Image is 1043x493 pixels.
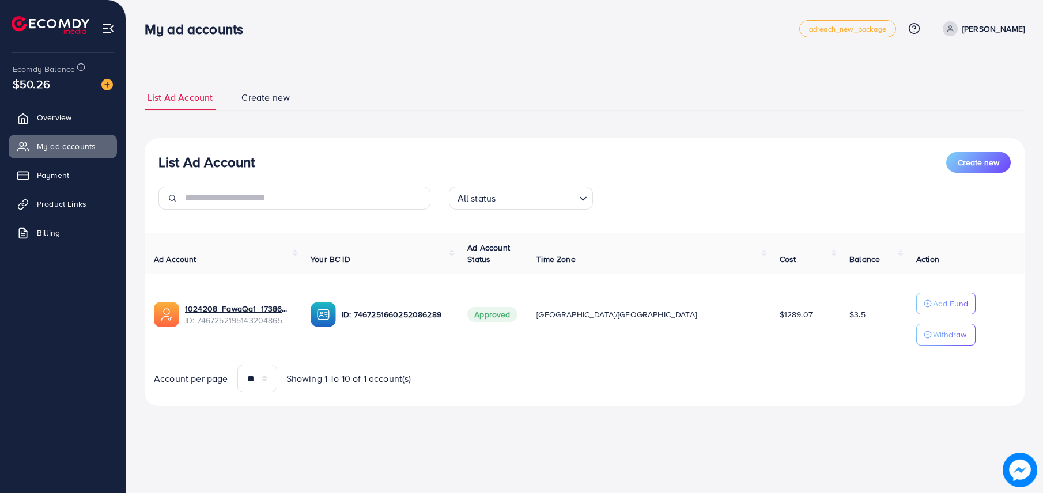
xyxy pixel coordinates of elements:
[148,91,213,104] span: List Ad Account
[536,253,575,265] span: Time Zone
[158,154,255,170] h3: List Ad Account
[37,141,96,152] span: My ad accounts
[958,157,999,168] span: Create new
[154,253,196,265] span: Ad Account
[916,324,976,346] button: Withdraw
[154,372,228,385] span: Account per page
[37,169,69,181] span: Payment
[780,253,796,265] span: Cost
[849,309,866,320] span: $3.5
[185,303,292,314] a: 1024208_FawaQa1_1738605147168
[185,314,292,326] span: ID: 7467252195143204865
[311,253,350,265] span: Your BC ID
[455,190,498,207] span: All status
[9,164,117,187] a: Payment
[145,21,252,37] h3: My ad accounts
[962,22,1025,36] p: [PERSON_NAME]
[467,307,517,322] span: Approved
[9,221,117,244] a: Billing
[154,302,179,327] img: ic-ads-acc.e4c84228.svg
[13,75,50,92] span: $50.26
[938,21,1025,36] a: [PERSON_NAME]
[185,303,292,327] div: <span class='underline'>1024208_FawaQa1_1738605147168</span></br>7467252195143204865
[101,79,113,90] img: image
[37,198,86,210] span: Product Links
[467,242,510,265] span: Ad Account Status
[37,112,71,123] span: Overview
[849,253,880,265] span: Balance
[916,293,976,314] button: Add Fund
[9,192,117,215] a: Product Links
[499,188,574,207] input: Search for option
[536,309,697,320] span: [GEOGRAPHIC_DATA]/[GEOGRAPHIC_DATA]
[342,308,449,321] p: ID: 7467251660252086289
[286,372,411,385] span: Showing 1 To 10 of 1 account(s)
[9,135,117,158] a: My ad accounts
[449,187,593,210] div: Search for option
[9,106,117,129] a: Overview
[799,20,896,37] a: adreach_new_package
[13,63,75,75] span: Ecomdy Balance
[933,297,968,310] p: Add Fund
[311,302,336,327] img: ic-ba-acc.ded83a64.svg
[933,328,966,342] p: Withdraw
[780,309,813,320] span: $1289.07
[12,16,89,34] img: logo
[809,25,886,33] span: adreach_new_package
[916,253,939,265] span: Action
[101,22,115,35] img: menu
[946,152,1011,173] button: Create new
[241,91,290,104] span: Create new
[1003,453,1037,487] img: image
[37,227,60,238] span: Billing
